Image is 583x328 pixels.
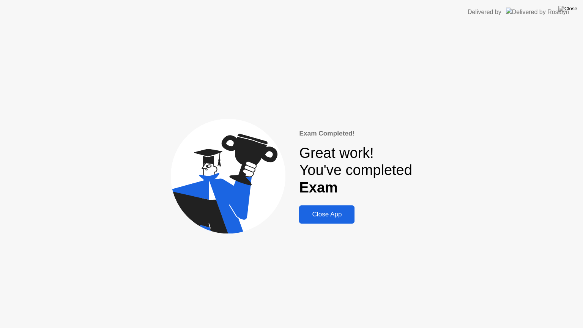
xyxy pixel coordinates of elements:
[468,8,501,17] div: Delivered by
[301,211,352,218] div: Close App
[299,180,337,196] b: Exam
[299,205,355,224] button: Close App
[299,129,412,139] div: Exam Completed!
[299,145,412,197] div: Great work! You've completed
[506,8,569,16] img: Delivered by Rosalyn
[558,6,577,12] img: Close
